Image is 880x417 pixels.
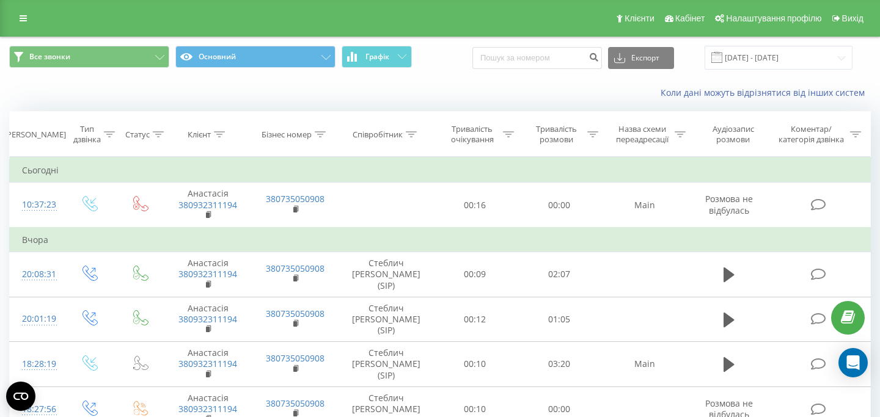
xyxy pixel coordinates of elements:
[29,52,70,62] span: Все звонки
[601,342,689,387] td: Main
[266,193,324,205] a: 380735050908
[444,124,501,145] div: Тривалість очікування
[164,342,252,387] td: Анастасія
[776,124,847,145] div: Коментар/категорія дзвінка
[22,307,51,331] div: 20:01:19
[517,342,601,387] td: 03:20
[433,183,518,228] td: 00:16
[353,129,403,140] div: Співробітник
[266,308,324,319] a: 380735050908
[6,382,35,411] button: Open CMP widget
[339,342,433,387] td: Стеблич [PERSON_NAME] (SIP)
[517,183,601,228] td: 00:00
[175,46,335,68] button: Основний
[164,183,252,228] td: Анастасія
[73,124,101,145] div: Тип дзвінка
[661,87,871,98] a: Коли дані можуть відрізнятися вiд інших систем
[178,313,237,325] a: 380932311194
[838,348,868,377] div: Open Intercom Messenger
[601,183,689,228] td: Main
[22,263,51,286] div: 20:08:31
[339,252,433,297] td: Стеблич [PERSON_NAME] (SIP)
[262,129,312,140] div: Бізнес номер
[266,263,324,274] a: 380735050908
[188,129,211,140] div: Клієнт
[10,228,871,252] td: Вчора
[625,13,654,23] span: Клієнти
[433,342,518,387] td: 00:10
[339,297,433,342] td: Стеблич [PERSON_NAME] (SIP)
[342,46,412,68] button: Графік
[164,252,252,297] td: Анастасія
[608,47,674,69] button: Експорт
[433,297,518,342] td: 00:12
[726,13,821,23] span: Налаштування профілю
[178,358,237,369] a: 380932311194
[125,129,150,140] div: Статус
[472,47,602,69] input: Пошук за номером
[675,13,705,23] span: Кабінет
[266,397,324,409] a: 380735050908
[517,297,601,342] td: 01:05
[365,53,389,61] span: Графік
[700,124,766,145] div: Аудіозапис розмови
[178,403,237,415] a: 380932311194
[178,268,237,280] a: 380932311194
[517,252,601,297] td: 02:07
[612,124,672,145] div: Назва схеми переадресації
[22,352,51,376] div: 18:28:19
[164,297,252,342] td: Анастасія
[528,124,584,145] div: Тривалість розмови
[22,193,51,217] div: 10:37:23
[10,158,871,183] td: Сьогодні
[9,46,169,68] button: Все звонки
[433,252,518,297] td: 00:09
[705,193,753,216] span: Розмова не відбулась
[4,129,66,140] div: [PERSON_NAME]
[266,352,324,364] a: 380735050908
[842,13,864,23] span: Вихід
[178,199,237,211] a: 380932311194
